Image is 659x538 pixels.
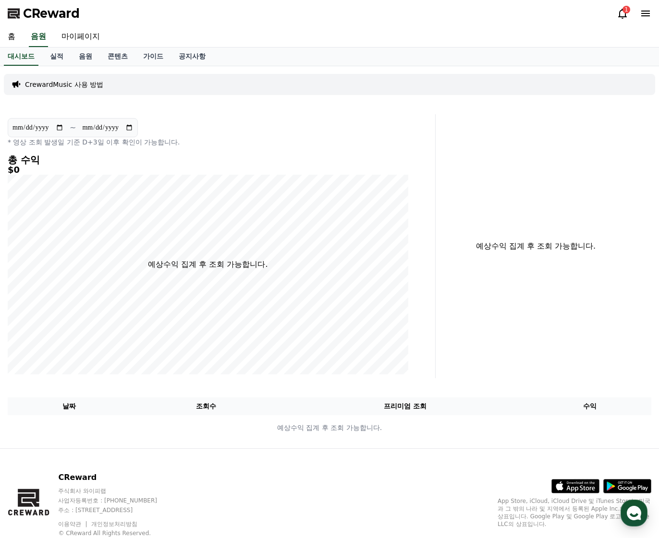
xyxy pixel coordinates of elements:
p: 예상수익 집계 후 조회 가능합니다. [8,423,651,433]
th: 수익 [529,397,651,415]
p: * 영상 조회 발생일 기준 D+3일 이후 확인이 가능합니다. [8,137,408,147]
a: 음원 [71,48,100,66]
span: 대화 [88,319,99,327]
span: 홈 [30,319,36,326]
span: 설정 [148,319,160,326]
a: 공지사항 [171,48,213,66]
p: 사업자등록번호 : [PHONE_NUMBER] [58,497,175,504]
a: 1 [617,8,628,19]
p: 예상수익 집계 후 조회 가능합니다. [148,259,268,270]
span: CReward [23,6,80,21]
a: 홈 [3,304,63,328]
a: 콘텐츠 [100,48,135,66]
p: ~ [70,122,76,133]
a: 대화 [63,304,124,328]
p: 주식회사 와이피랩 [58,487,175,495]
a: 이용약관 [58,521,88,527]
a: 실적 [42,48,71,66]
th: 조회수 [130,397,281,415]
p: 주소 : [STREET_ADDRESS] [58,506,175,514]
a: 개인정보처리방침 [91,521,137,527]
h4: 총 수익 [8,155,408,165]
a: 대시보드 [4,48,38,66]
h5: $0 [8,165,408,175]
div: 1 [622,6,630,13]
a: CrewardMusic 사용 방법 [25,80,103,89]
a: 가이드 [135,48,171,66]
p: © CReward All Rights Reserved. [58,529,175,537]
p: App Store, iCloud, iCloud Drive 및 iTunes Store는 미국과 그 밖의 나라 및 지역에서 등록된 Apple Inc.의 서비스 상표입니다. Goo... [498,497,651,528]
p: 예상수익 집계 후 조회 가능합니다. [443,240,628,252]
a: 설정 [124,304,184,328]
a: 음원 [29,27,48,47]
p: CReward [58,472,175,483]
a: 마이페이지 [54,27,108,47]
th: 프리미엄 조회 [281,397,528,415]
a: CReward [8,6,80,21]
th: 날짜 [8,397,130,415]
